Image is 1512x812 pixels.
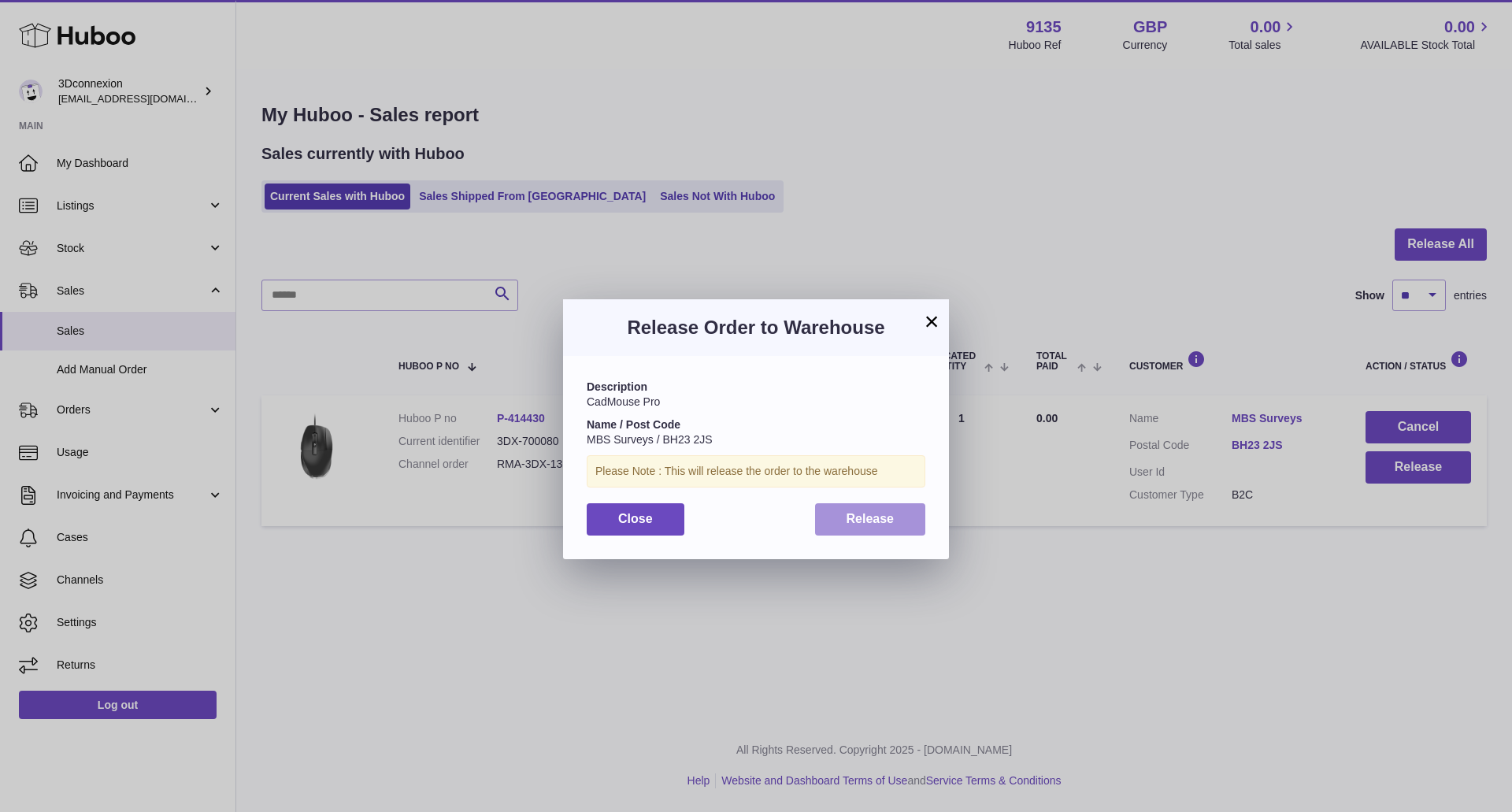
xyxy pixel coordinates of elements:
[587,418,680,431] strong: Name / Post Code
[587,455,925,488] div: Please Note : This will release the order to the warehouse
[587,315,925,340] h3: Release Order to Warehouse
[587,433,713,446] span: MBS Surveys / BH23 2JS
[618,512,653,525] span: Close
[922,312,941,331] button: ×
[587,503,684,536] button: Close
[815,503,926,536] button: Release
[587,380,647,393] strong: Description
[847,512,895,525] span: Release
[587,395,660,408] span: CadMouse Pro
